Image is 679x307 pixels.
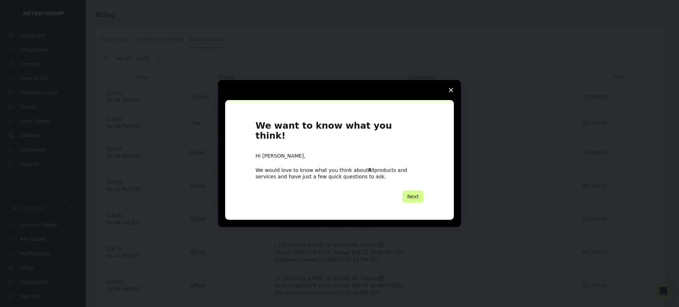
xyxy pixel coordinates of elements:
h1: We want to know what you think! [256,121,423,145]
div: Hi [PERSON_NAME], [256,153,423,160]
span: Close survey [441,80,461,100]
b: R! [368,167,374,173]
div: We would love to know what you think about products and services and have just a few quick questi... [256,167,423,180]
button: Next [402,190,423,203]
